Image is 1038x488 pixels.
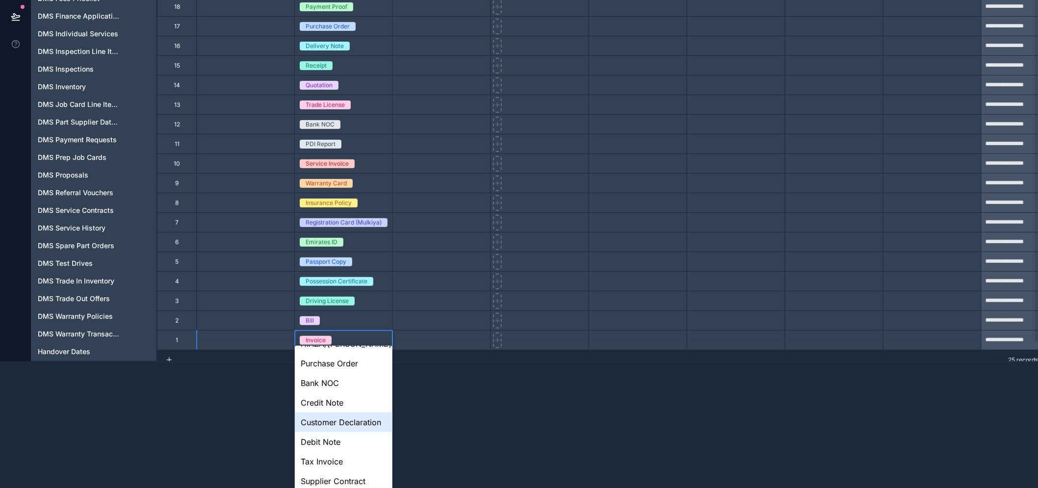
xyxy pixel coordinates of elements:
[306,159,349,168] div: Service Invoice
[38,276,121,286] a: DMS Trade In Inventory
[175,140,180,148] div: 11
[33,26,155,42] div: DMS Individual Services
[33,132,155,148] div: DMS Payment Requests
[38,241,114,251] span: DMS Spare Part Orders
[38,135,117,145] span: DMS Payment Requests
[38,64,94,74] span: DMS Inspections
[174,121,180,128] div: 12
[33,61,155,77] div: DMS Inspections
[38,47,121,56] a: DMS Inspection Line Items
[174,3,180,11] div: 18
[38,188,121,198] a: DMS Referral Vouchers
[306,179,347,188] div: Warranty Card
[38,258,121,268] a: DMS Test Drives
[38,347,121,357] a: Handover Dates
[38,311,121,321] a: DMS Warranty Policies
[295,452,392,471] div: Tax Invoice
[306,199,352,207] div: Insurance Policy
[175,278,179,285] div: 4
[306,218,382,227] div: Registration Card (Mulkiya)
[38,82,121,92] a: DMS Inventory
[174,62,180,70] div: 15
[33,220,155,236] div: DMS Service History
[38,276,114,286] span: DMS Trade In Inventory
[38,11,121,21] a: DMS Finance Applications
[306,2,347,11] div: Payment Proof
[306,120,335,129] div: Bank NOC
[174,23,180,30] div: 17
[176,336,178,344] div: 1
[175,180,179,187] div: 9
[306,257,346,266] div: Passport Copy
[306,336,326,345] div: Invoice
[33,79,155,95] div: DMS Inventory
[38,170,121,180] a: DMS Proposals
[33,97,155,112] div: DMS Job Card Line Items
[306,140,336,149] div: PDI Report
[38,153,106,162] span: DMS Prep Job Cards
[306,81,333,90] div: Quotation
[38,294,110,304] span: DMS Trade Out Offers
[33,8,155,24] div: DMS Finance Applications
[33,185,155,201] div: DMS Referral Vouchers
[38,82,86,92] span: DMS Inventory
[38,311,113,321] span: DMS Warranty Policies
[306,297,349,306] div: Driving License
[306,277,367,286] div: Possession Certificate
[33,167,155,183] div: DMS Proposals
[33,203,155,218] div: DMS Service Contracts
[306,61,327,70] div: Receipt
[33,114,155,130] div: DMS Part Supplier Database
[175,199,179,207] div: 8
[33,273,155,289] div: DMS Trade In Inventory
[306,316,314,325] div: Bill
[174,42,180,50] div: 16
[175,317,179,325] div: 2
[38,188,113,198] span: DMS Referral Vouchers
[306,101,345,109] div: Trade License
[175,238,179,246] div: 6
[38,205,121,215] a: DMS Service Contracts
[174,160,180,168] div: 10
[38,135,121,145] a: DMS Payment Requests
[38,117,121,127] a: DMS Part Supplier Database
[295,354,392,373] div: Purchase Order
[295,412,392,432] div: Customer Declaration
[33,291,155,307] div: DMS Trade Out Offers
[33,44,155,59] div: DMS Inspection Line Items
[38,29,118,39] span: DMS Individual Services
[33,238,155,254] div: DMS Spare Part Orders
[175,297,179,305] div: 3
[174,101,180,109] div: 13
[306,42,344,51] div: Delivery Note
[38,64,121,74] a: DMS Inspections
[175,258,179,266] div: 5
[33,256,155,271] div: DMS Test Drives
[33,308,155,324] div: DMS Warranty Policies
[38,258,93,268] span: DMS Test Drives
[33,344,155,360] div: Handover Dates
[38,294,121,304] a: DMS Trade Out Offers
[38,241,121,251] a: DMS Spare Part Orders
[38,29,121,39] a: DMS Individual Services
[295,373,392,393] div: Bank NOC
[295,432,392,452] div: Debit Note
[38,100,121,109] a: DMS Job Card Line Items
[306,238,337,247] div: Emirates ID
[38,329,121,339] a: DMS Warranty Transactions
[38,153,121,162] a: DMS Prep Job Cards
[38,205,114,215] span: DMS Service Contracts
[38,223,121,233] a: DMS Service History
[38,347,90,357] span: Handover Dates
[174,81,180,89] div: 14
[175,219,179,227] div: 7
[38,223,105,233] span: DMS Service History
[38,170,88,180] span: DMS Proposals
[33,150,155,165] div: DMS Prep Job Cards
[295,393,392,412] div: Credit Note
[33,326,155,342] div: DMS Warranty Transactions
